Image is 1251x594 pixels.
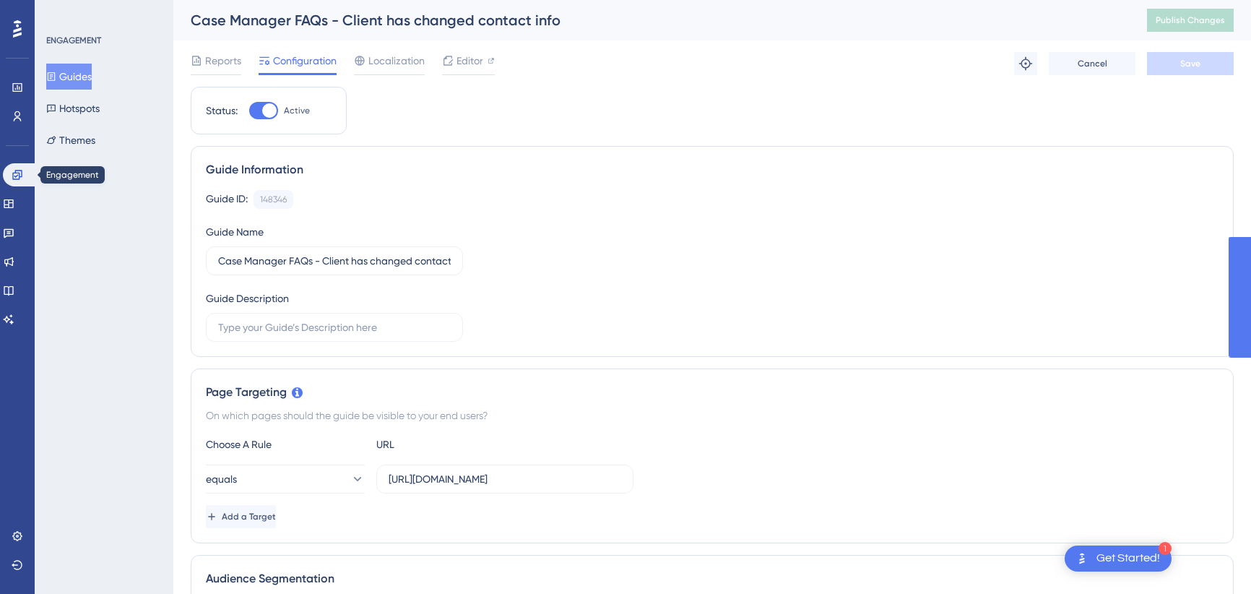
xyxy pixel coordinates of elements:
img: launcher-image-alternative-text [1073,550,1091,567]
button: Publish Changes [1147,9,1234,32]
div: Audience Segmentation [206,570,1218,587]
button: Hotspots [46,95,100,121]
button: Guides [46,64,92,90]
button: Themes [46,127,95,153]
span: Add a Target [222,511,276,522]
div: Guide Name [206,223,264,241]
span: Save [1180,58,1200,69]
span: Configuration [273,52,337,69]
div: Guide Description [206,290,289,307]
iframe: UserGuiding AI Assistant Launcher [1190,537,1234,580]
div: Choose A Rule [206,436,365,453]
span: Active [284,105,310,116]
div: Status: [206,102,238,119]
button: Add a Target [206,505,276,528]
div: Case Manager FAQs - Client has changed contact info [191,10,1111,30]
div: Open Get Started! checklist, remaining modules: 1 [1065,546,1172,572]
div: On which pages should the guide be visible to your end users? [206,407,1218,424]
span: Publish Changes [1156,14,1225,26]
span: equals [206,470,237,488]
input: Type your Guide’s Name here [218,253,451,269]
span: Cancel [1078,58,1107,69]
input: Type your Guide’s Description here [218,319,451,335]
button: equals [206,465,365,494]
div: Page Targeting [206,384,1218,401]
div: ENGAGEMENT [46,35,101,46]
div: 148346 [260,194,287,205]
button: Cancel [1049,52,1135,75]
div: URL [376,436,535,453]
span: Editor [456,52,483,69]
div: Get Started! [1096,551,1160,567]
div: 1 [1159,542,1172,555]
span: Reports [205,52,241,69]
div: Guide ID: [206,190,248,209]
span: Localization [368,52,425,69]
button: Save [1147,52,1234,75]
div: Guide Information [206,161,1218,178]
input: yourwebsite.com/path [389,471,621,487]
